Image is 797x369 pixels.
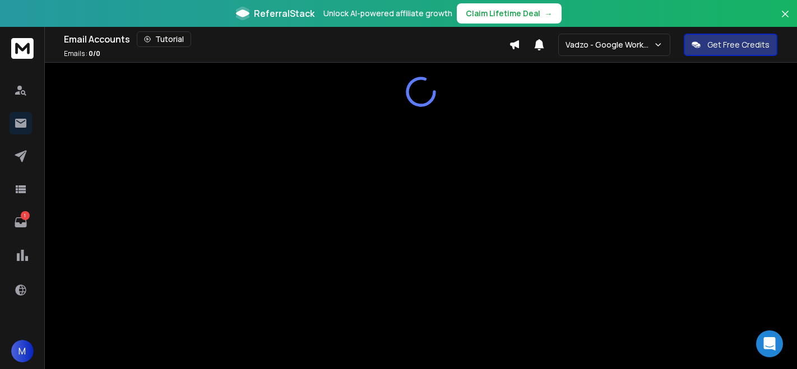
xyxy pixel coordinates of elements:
[254,7,314,20] span: ReferralStack
[778,7,793,34] button: Close banner
[707,39,770,50] p: Get Free Credits
[545,8,553,19] span: →
[89,49,100,58] span: 0 / 0
[756,330,783,357] div: Open Intercom Messenger
[11,340,34,362] button: M
[64,31,509,47] div: Email Accounts
[10,211,32,233] a: 1
[64,49,100,58] p: Emails :
[684,34,777,56] button: Get Free Credits
[21,211,30,220] p: 1
[323,8,452,19] p: Unlock AI-powered affiliate growth
[566,39,654,50] p: Vadzo - Google Workspace
[457,3,562,24] button: Claim Lifetime Deal→
[137,31,191,47] button: Tutorial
